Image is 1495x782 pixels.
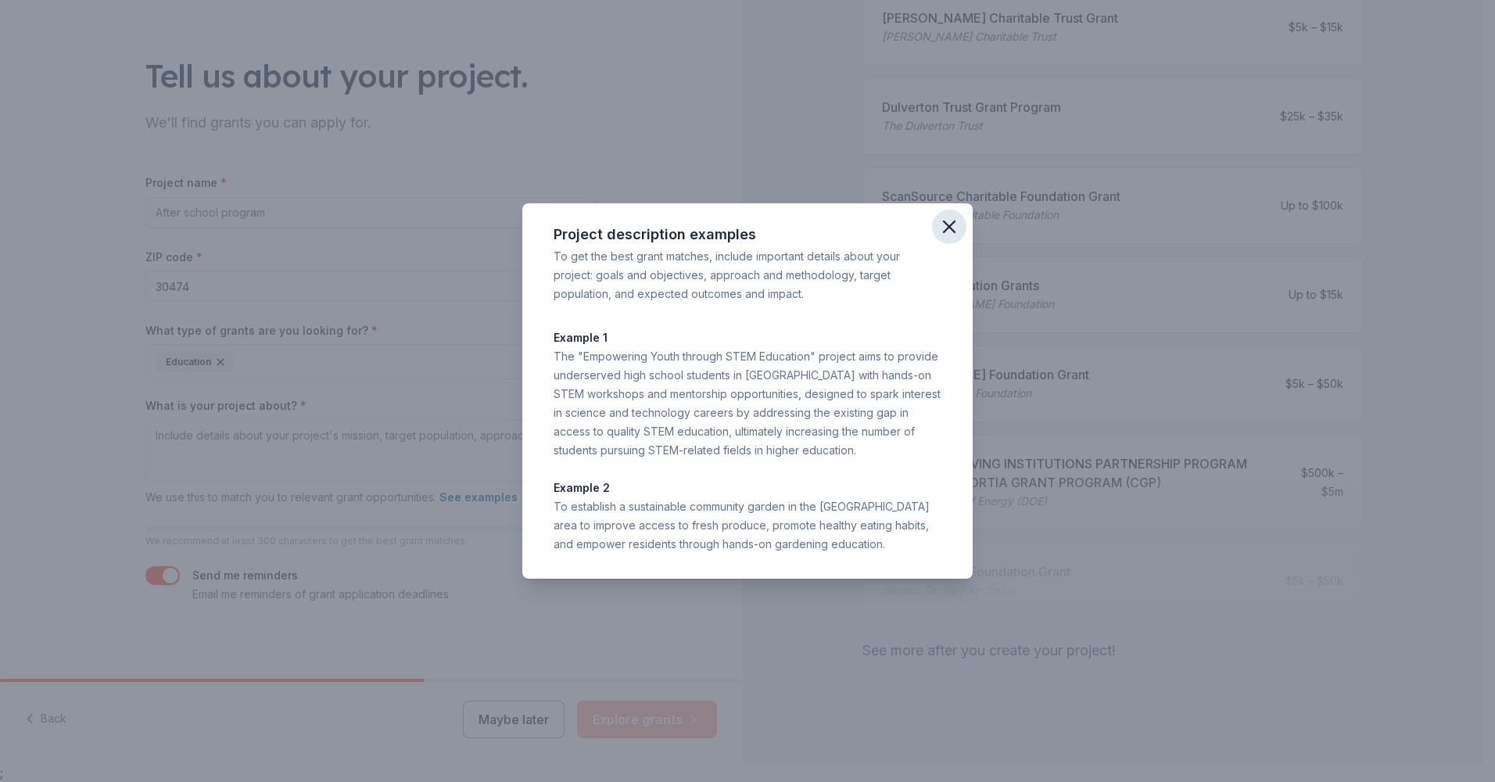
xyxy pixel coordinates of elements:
div: The "Empowering Youth through STEM Education" project aims to provide underserved high school stu... [554,347,941,460]
p: Example 2 [554,479,941,497]
div: To get the best grant matches, include important details about your project: goals and objectives... [554,247,941,303]
div: To establish a sustainable community garden in the [GEOGRAPHIC_DATA] area to improve access to fr... [554,497,941,554]
p: Example 1 [554,328,941,347]
div: Project description examples [554,222,941,247]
